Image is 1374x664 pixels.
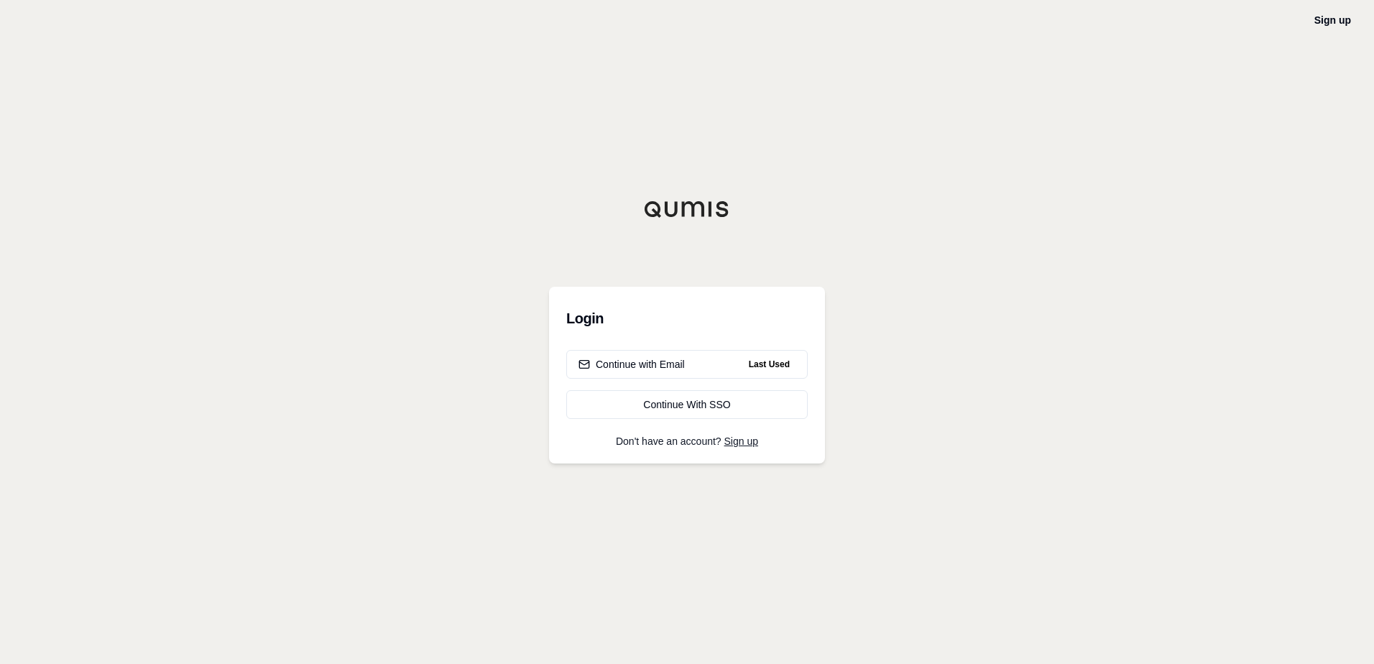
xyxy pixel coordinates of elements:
[566,390,808,419] a: Continue With SSO
[566,436,808,446] p: Don't have an account?
[1314,14,1351,26] a: Sign up
[566,350,808,379] button: Continue with EmailLast Used
[578,397,796,412] div: Continue With SSO
[566,304,808,333] h3: Login
[578,357,685,372] div: Continue with Email
[644,200,730,218] img: Qumis
[724,435,758,447] a: Sign up
[743,356,796,373] span: Last Used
